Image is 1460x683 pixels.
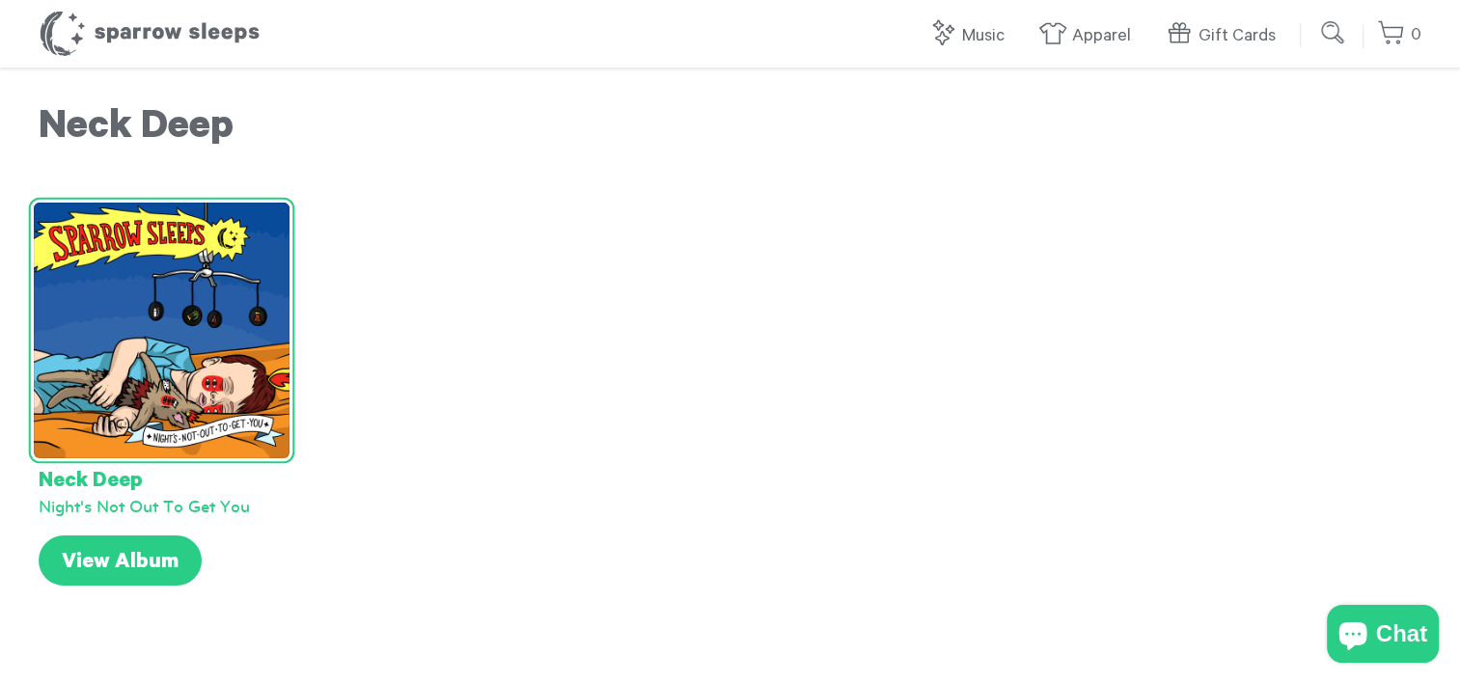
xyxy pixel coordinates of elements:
img: SS-NightsNotOutToGetYou-Cover-1600x1600_grande.png [34,203,289,458]
h1: Neck Deep [39,106,1421,154]
div: Night's Not Out To Get You [39,497,285,516]
a: Apparel [1038,15,1141,57]
a: 0 [1377,14,1421,56]
div: Neck Deep [39,458,285,497]
inbox-online-store-chat: Shopify online store chat [1321,605,1445,668]
h1: Sparrow Sleeps [39,10,261,58]
a: Music [928,15,1014,57]
input: Submit [1314,14,1353,52]
a: View Album [39,535,202,586]
a: Gift Cards [1165,15,1285,57]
